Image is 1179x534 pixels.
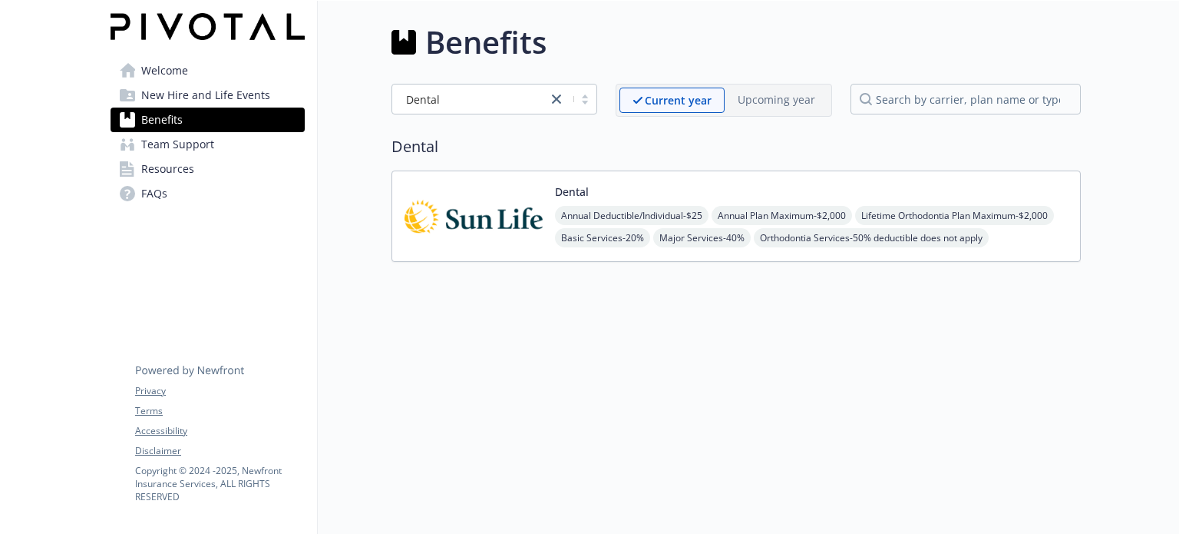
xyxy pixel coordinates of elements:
span: Welcome [141,58,188,83]
span: Team Support [141,132,214,157]
span: Basic Services - 20% [555,228,650,247]
span: Upcoming year [725,88,828,113]
span: Dental [400,91,540,108]
h1: Benefits [425,19,547,65]
a: Accessibility [135,424,304,438]
button: Dental [555,184,589,200]
a: Privacy [135,384,304,398]
span: Annual Deductible/Individual - $25 [555,206,708,225]
a: Team Support [111,132,305,157]
span: Benefits [141,108,183,132]
a: Terms [135,404,304,418]
a: Resources [111,157,305,181]
a: close [547,90,566,108]
input: search by carrier, plan name or type [850,84,1081,114]
p: Current year [645,92,712,108]
span: Resources [141,157,194,181]
span: Major Services - 40% [653,228,751,247]
p: Upcoming year [738,91,815,108]
img: Sun Life Assurance Company of CA (US) carrier logo [405,184,543,249]
a: Disclaimer [135,444,304,458]
span: Orthodontia Services - 50% deductible does not apply [754,228,989,247]
span: FAQs [141,181,167,206]
span: Dental [406,91,440,108]
a: FAQs [111,181,305,206]
a: Welcome [111,58,305,83]
span: Annual Plan Maximum - $2,000 [712,206,852,225]
p: Copyright © 2024 - 2025 , Newfront Insurance Services, ALL RIGHTS RESERVED [135,464,304,503]
a: Benefits [111,108,305,132]
h2: Dental [391,135,1081,158]
span: Lifetime Orthodontia Plan Maximum - $2,000 [855,206,1054,225]
span: New Hire and Life Events [141,83,270,108]
a: New Hire and Life Events [111,83,305,108]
